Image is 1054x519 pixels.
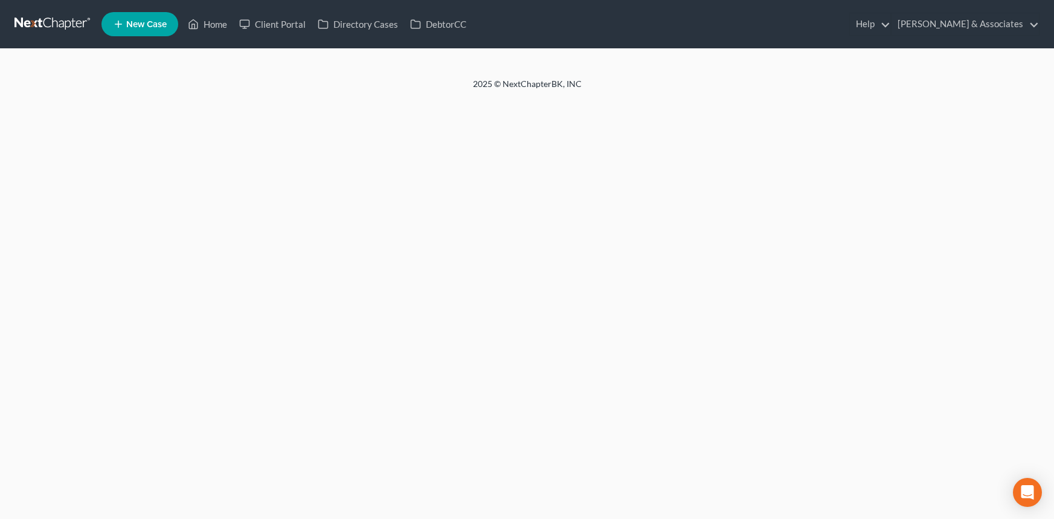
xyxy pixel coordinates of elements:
a: Client Portal [233,13,312,35]
new-legal-case-button: New Case [101,12,178,36]
a: DebtorCC [404,13,472,35]
div: 2025 © NextChapterBK, INC [183,78,872,100]
div: Open Intercom Messenger [1013,478,1042,507]
a: Directory Cases [312,13,404,35]
a: Help [850,13,890,35]
a: Home [182,13,233,35]
a: [PERSON_NAME] & Associates [892,13,1039,35]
